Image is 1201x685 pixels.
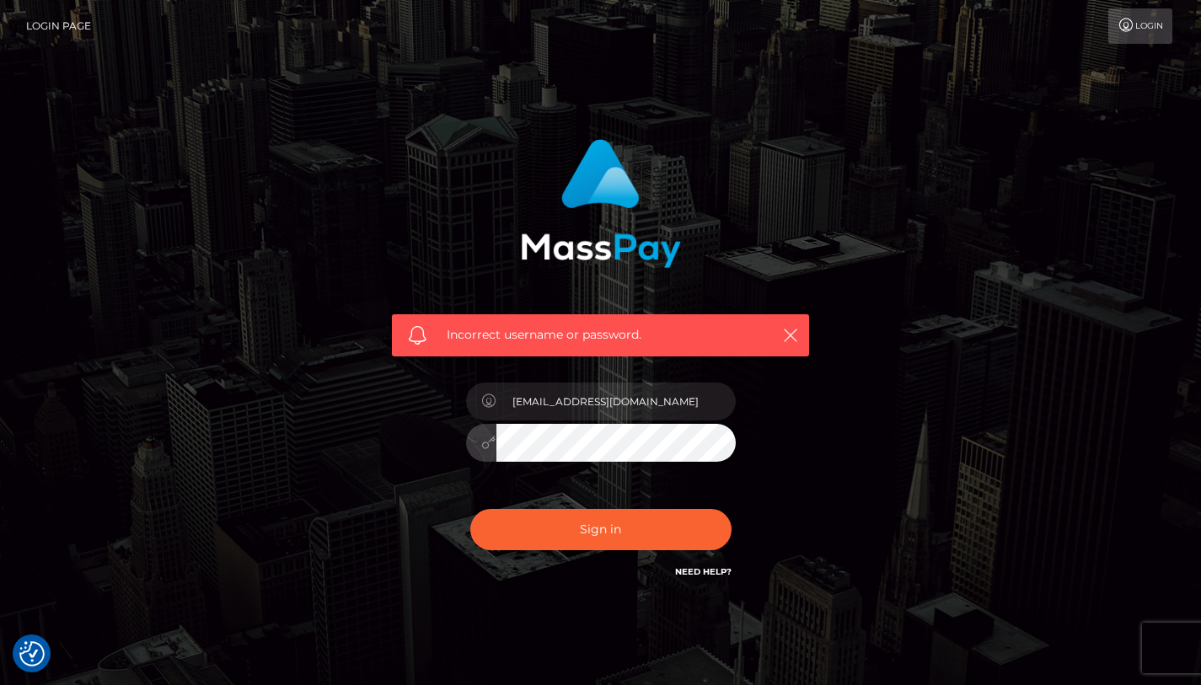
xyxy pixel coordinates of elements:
a: Login Page [26,8,91,44]
input: Username... [496,383,736,420]
button: Sign in [470,509,732,550]
button: Consent Preferences [19,641,45,666]
a: Login [1108,8,1172,44]
img: MassPay Login [521,139,681,268]
span: Incorrect username or password. [447,326,754,344]
a: Need Help? [675,566,732,577]
img: Revisit consent button [19,641,45,666]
